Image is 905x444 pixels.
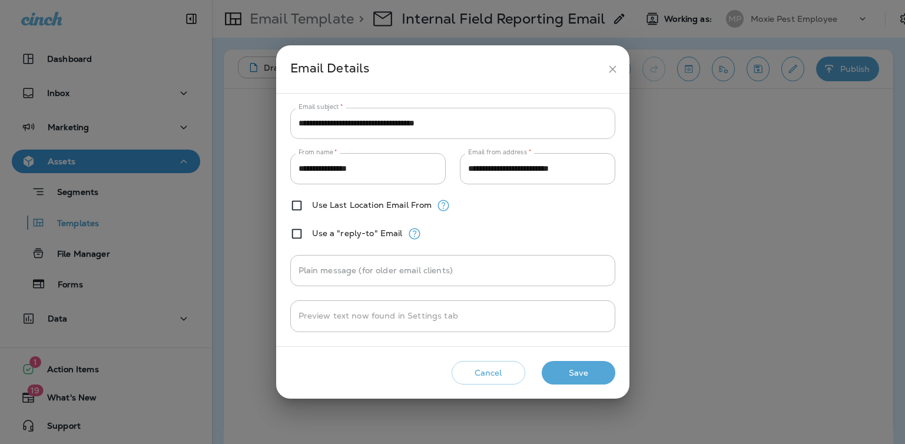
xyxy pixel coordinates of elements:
button: Save [542,361,615,385]
button: Cancel [452,361,525,385]
button: close [602,58,624,80]
label: Use Last Location Email From [312,200,432,210]
label: Email subject [299,102,343,111]
label: Use a "reply-to" Email [312,228,403,238]
label: From name [299,148,337,157]
label: Email from address [468,148,531,157]
div: Email Details [290,58,602,80]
